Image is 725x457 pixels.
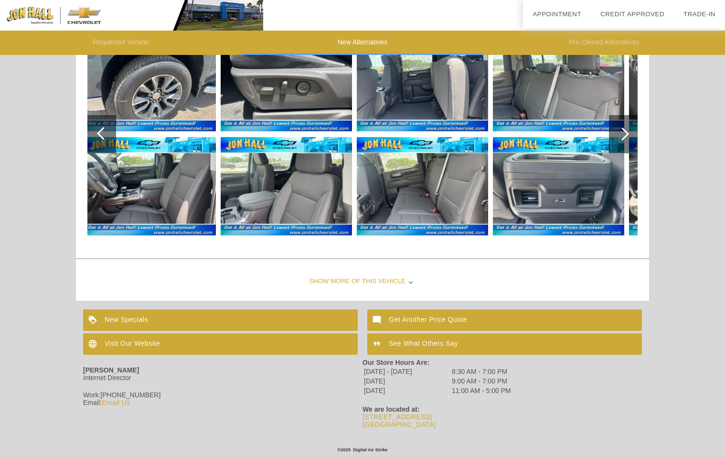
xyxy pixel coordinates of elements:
[362,405,420,413] strong: We are located at:
[367,333,389,355] img: ic_format_quote_white_24dp_2x.png
[83,374,362,382] div: Internet Director
[83,333,105,355] img: ic_language_white_24dp_2x.png
[451,367,512,376] td: 8:30 AM - 7:00 PM
[683,11,715,18] a: Trade-In
[367,333,642,355] a: See What Others Say
[363,386,450,395] td: [DATE]
[85,33,216,131] img: 22.jpg
[362,413,436,428] a: [STREET_ADDRESS][GEOGRAPHIC_DATA]
[85,137,216,235] img: 23.jpg
[83,391,362,399] div: Work:
[362,359,429,366] strong: Our Store Hours Are:
[363,377,450,385] td: [DATE]
[221,137,352,235] img: 25.jpg
[533,11,581,18] a: Appointment
[83,399,362,406] div: Email:
[451,377,512,385] td: 9:00 AM - 7:00 PM
[600,11,664,18] a: Credit Approved
[83,333,358,355] a: Visit Our Website
[363,367,450,376] td: [DATE] - [DATE]
[493,137,624,235] img: 29.jpg
[451,386,512,395] td: 11:00 AM - 5:00 PM
[76,263,649,301] div: Show More of this Vehicle
[83,309,358,331] a: New Specials
[83,366,139,374] strong: [PERSON_NAME]
[83,309,105,331] img: ic_loyalty_white_24dp_2x.png
[357,137,488,235] img: 27.jpg
[483,31,725,55] li: Pre-Owned Alternatives
[357,33,488,131] img: 26.jpg
[367,309,389,331] img: ic_mode_comment_white_24dp_2x.png
[367,309,642,331] a: Get Another Price Quote
[100,391,160,399] span: [PHONE_NUMBER]
[102,399,130,406] a: Email Us
[242,31,483,55] li: New Alternatives
[221,33,352,131] img: 24.jpg
[493,33,624,131] img: 28.jpg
